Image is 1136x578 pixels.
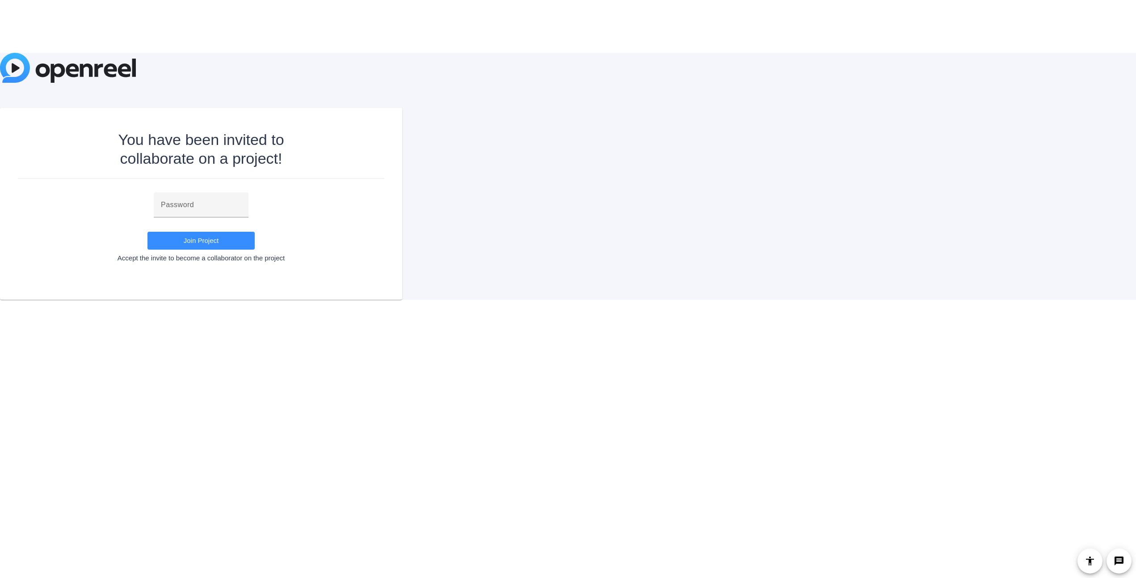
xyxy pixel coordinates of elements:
[184,237,219,244] span: Join Project
[161,200,241,210] input: Password
[1085,556,1095,566] mat-icon: accessibility
[1114,556,1124,566] mat-icon: message
[18,254,384,262] div: Accept the invite to become a collaborator on the project
[94,130,308,168] div: You have been invited to collaborate on a project!
[147,232,255,250] button: Join Project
